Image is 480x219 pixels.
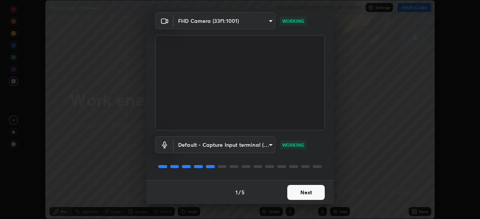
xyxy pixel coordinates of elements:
div: FHD Camera (33f1:1001) [174,136,275,153]
h4: / [238,188,241,196]
p: WORKING [282,18,304,24]
h4: 5 [241,188,244,196]
p: WORKING [282,142,304,148]
button: Next [287,185,325,200]
h4: 1 [235,188,238,196]
div: FHD Camera (33f1:1001) [174,12,275,29]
